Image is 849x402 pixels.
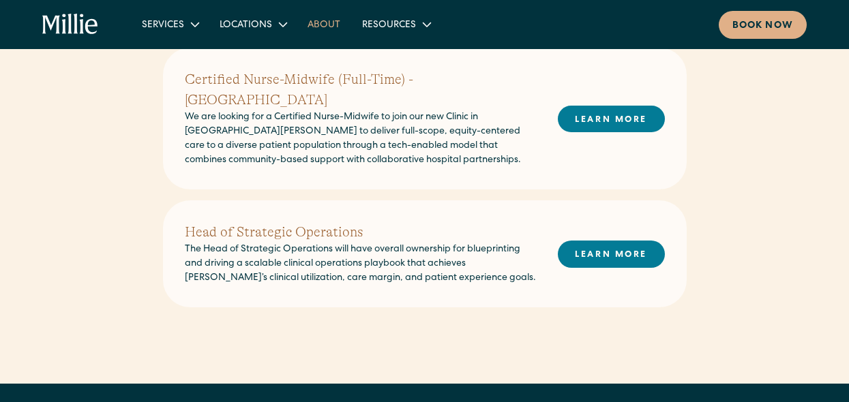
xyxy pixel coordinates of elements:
div: Locations [220,18,272,33]
h2: Head of Strategic Operations [185,222,536,243]
p: The Head of Strategic Operations will have overall ownership for blueprinting and driving a scala... [185,243,536,285]
div: Services [142,18,184,33]
div: Locations [209,13,297,35]
div: Services [131,13,209,35]
h2: Certified Nurse-Midwife (Full-Time) - [GEOGRAPHIC_DATA] [185,69,536,110]
a: home [42,14,98,35]
a: Book now [719,11,807,39]
a: About [297,13,351,35]
a: LEARN MORE [558,106,665,132]
div: Resources [351,13,441,35]
p: We are looking for a Certified Nurse-Midwife to join our new Clinic in [GEOGRAPHIC_DATA][PERSON_N... [185,110,536,168]
a: LEARN MORE [558,241,665,267]
div: Book now [732,19,793,33]
div: Resources [362,18,416,33]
